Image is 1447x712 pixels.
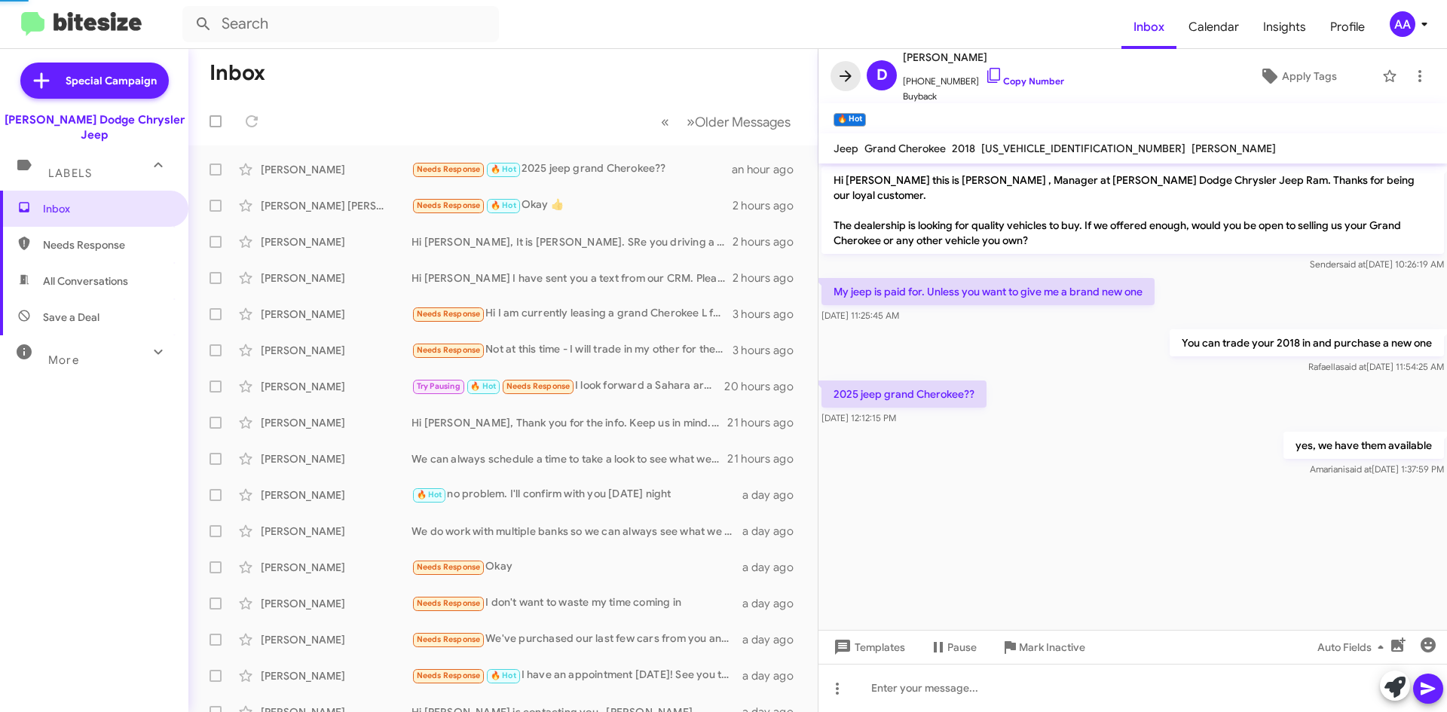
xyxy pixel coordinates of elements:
p: 2025 jeep grand Cherokee?? [821,380,987,408]
div: [PERSON_NAME] [261,487,411,503]
div: Hi I am currently leasing a grand Cherokee L from [PERSON_NAME] jeep dodge [411,305,733,322]
a: Insights [1251,5,1318,49]
span: 2018 [952,142,975,155]
span: Buyback [903,89,1064,104]
input: Search [182,6,499,42]
div: We can always schedule a time to take a look to see what we can do for you. Let me know if you wo... [411,451,727,466]
span: Apply Tags [1282,63,1337,90]
div: 21 hours ago [727,451,806,466]
span: 🔥 Hot [491,200,516,210]
div: a day ago [742,668,806,683]
span: [US_VEHICLE_IDENTIFICATION_NUMBER] [981,142,1185,155]
span: Older Messages [695,114,791,130]
span: Special Campaign [66,73,157,88]
div: I don't want to waste my time coming in [411,594,742,612]
span: Rafaella [DATE] 11:54:25 AM [1308,361,1444,372]
div: I have an appointment [DATE]! See you then. Thanks so much :-) [411,667,742,684]
div: Hi [PERSON_NAME] I have sent you a text from our CRM. Please read and text back Thank you [PERSON... [411,270,733,286]
div: Okay [411,558,742,576]
span: 🔥 Hot [470,381,496,391]
div: We do work with multiple banks so we can always see what we can do for you when you come in. Did ... [411,524,742,539]
span: said at [1345,463,1372,475]
p: You can trade your 2018 in and purchase a new one [1170,329,1444,356]
span: More [48,353,79,367]
a: Inbox [1121,5,1176,49]
span: [DATE] 11:25:45 AM [821,310,899,321]
div: [PERSON_NAME] [261,307,411,322]
span: Jeep [834,142,858,155]
span: Amariani [DATE] 1:37:59 PM [1310,463,1444,475]
a: Copy Number [985,75,1064,87]
span: said at [1340,361,1366,372]
span: Save a Deal [43,310,99,325]
button: Templates [818,634,917,661]
div: [PERSON_NAME] [261,451,411,466]
span: Grand Cherokee [864,142,946,155]
p: yes, we have them available [1283,432,1444,459]
div: a day ago [742,560,806,575]
span: Sender [DATE] 10:26:19 AM [1310,258,1444,270]
div: 2 hours ago [733,234,806,249]
span: Pause [947,634,977,661]
button: AA [1377,11,1430,37]
button: Next [678,106,800,137]
span: Needs Response [417,634,481,644]
span: All Conversations [43,273,128,289]
div: [PERSON_NAME] [261,524,411,539]
span: Needs Response [417,164,481,174]
span: [PERSON_NAME] [1192,142,1276,155]
div: 2 hours ago [733,198,806,213]
div: Hi [PERSON_NAME], It is [PERSON_NAME]. SRe you driving a 2017 Grand Cherokee? [411,234,733,249]
a: Profile [1318,5,1377,49]
span: Needs Response [43,237,171,252]
div: [PERSON_NAME] [261,270,411,286]
span: Labels [48,167,92,180]
div: Okay 👍 [411,197,733,214]
div: a day ago [742,596,806,611]
div: [PERSON_NAME] [261,162,411,177]
div: [PERSON_NAME] [261,632,411,647]
div: a day ago [742,524,806,539]
span: Needs Response [417,200,481,210]
div: 20 hours ago [724,379,806,394]
span: Templates [831,634,905,661]
nav: Page navigation example [653,106,800,137]
span: Needs Response [417,345,481,355]
button: Apply Tags [1220,63,1375,90]
span: [DATE] 12:12:15 PM [821,412,896,423]
span: Needs Response [417,309,481,319]
span: Needs Response [417,562,481,572]
span: D [876,63,888,87]
div: [PERSON_NAME] [261,343,411,358]
div: 2 hours ago [733,270,806,286]
div: Not at this time - I will trade in my other for the new one I discussed with [PERSON_NAME] [411,341,733,359]
button: Pause [917,634,989,661]
div: [PERSON_NAME] [PERSON_NAME] [261,198,411,213]
span: [PHONE_NUMBER] [903,66,1064,89]
button: Previous [652,106,678,137]
div: Hi [PERSON_NAME], Thank you for the info. Keep us in mind.. nie;[DOMAIN_NAME]....Hope to see you ... [411,415,727,430]
span: 🔥 Hot [491,671,516,680]
div: AA [1390,11,1415,37]
div: 3 hours ago [733,343,806,358]
div: [PERSON_NAME] [261,234,411,249]
span: Needs Response [417,671,481,680]
span: 🔥 Hot [491,164,516,174]
a: Calendar [1176,5,1251,49]
span: said at [1339,258,1366,270]
div: [PERSON_NAME] [261,415,411,430]
span: Inbox [43,201,171,216]
div: 2025 jeep grand Cherokee?? [411,160,732,178]
p: My jeep is paid for. Unless you want to give me a brand new one [821,278,1155,305]
div: a day ago [742,487,806,503]
span: 🔥 Hot [417,490,442,500]
div: [PERSON_NAME] [261,668,411,683]
div: [PERSON_NAME] [261,596,411,611]
span: Try Pausing [417,381,460,391]
span: Auto Fields [1317,634,1390,661]
div: 3 hours ago [733,307,806,322]
div: a day ago [742,632,806,647]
